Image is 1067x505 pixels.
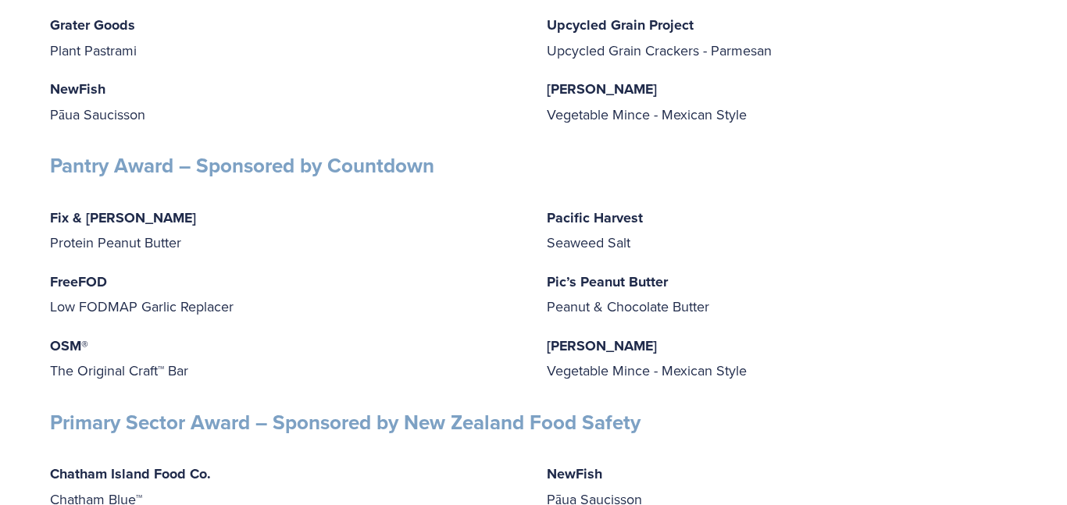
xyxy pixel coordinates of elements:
strong: [PERSON_NAME] [547,336,657,356]
strong: Fix & [PERSON_NAME] [50,208,196,228]
p: Vegetable Mince - Mexican Style [547,76,1017,126]
p: The Original Craft™ Bar [50,333,520,383]
p: Protein Peanut Butter [50,205,520,255]
p: Vegetable Mince - Mexican Style [547,333,1017,383]
strong: FreeFOD [50,272,107,292]
strong: Chatham Island Food Co. [50,464,211,484]
strong: [PERSON_NAME] [547,79,657,99]
p: Low FODMAP Garlic Replacer [50,269,520,319]
p: Peanut & Chocolate Butter [547,269,1017,319]
p: Plant Pastrami [50,12,520,62]
strong: Pacific Harvest [547,208,643,228]
strong: NewFish [547,464,602,484]
strong: OSM® [50,336,88,356]
strong: NewFish [50,79,105,99]
strong: Primary Sector Award – Sponsored by New Zealand Food Safety [50,407,641,437]
strong: Grater Goods [50,15,135,35]
strong: Upcycled Grain Project [547,15,694,35]
p: Upcycled Grain Crackers - Parmesan [547,12,1017,62]
p: Seaweed Salt [547,205,1017,255]
strong: Pic’s Peanut Butter [547,272,668,292]
strong: Pantry Award – Sponsored by Countdown [50,151,434,180]
p: Pāua Saucisson [50,76,520,126]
